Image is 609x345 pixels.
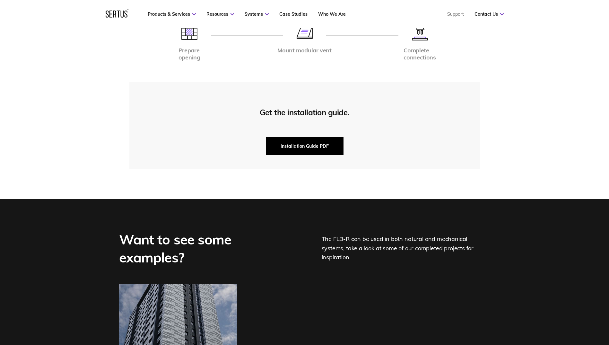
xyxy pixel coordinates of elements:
[178,47,200,61] div: Prepare opening
[245,11,269,17] a: Systems
[318,11,346,17] a: Who We Are
[447,11,464,17] a: Support
[148,11,196,17] a: Products & Services
[322,231,490,267] div: The FLB-R can be used in both natural and mechanical systems, take a look at some of our complete...
[277,47,332,54] div: Mount modular vent
[474,11,504,17] a: Contact Us
[260,108,349,117] div: Get the installation guide.
[119,231,292,267] div: Want to see some examples?
[206,11,234,17] a: Resources
[404,47,436,61] div: Complete connections
[279,11,308,17] a: Case Studies
[266,137,344,155] button: Installation Guide PDF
